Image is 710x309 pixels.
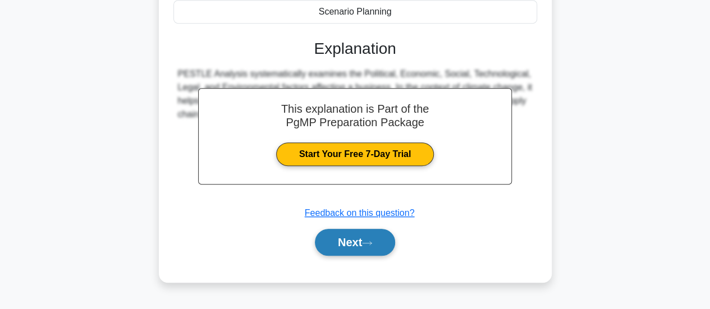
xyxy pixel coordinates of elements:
[178,67,533,121] div: PESTLE Analysis systematically examines the Political, Economic, Social, Technological, Legal, an...
[315,229,395,256] button: Next
[305,208,415,218] a: Feedback on this question?
[180,39,530,58] h3: Explanation
[276,142,434,166] a: Start Your Free 7-Day Trial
